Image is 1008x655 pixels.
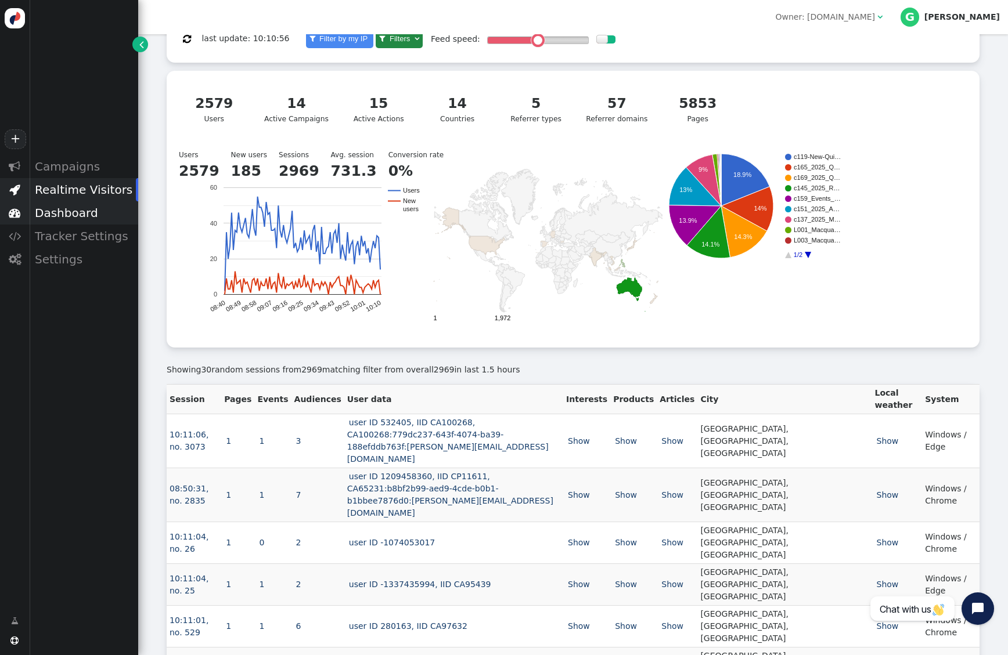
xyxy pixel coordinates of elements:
[667,154,841,328] svg: A chart.
[697,564,872,606] td: [GEOGRAPHIC_DATA], [GEOGRAPHIC_DATA], [GEOGRAPHIC_DATA]
[794,154,841,161] text: c119-New-Qui…
[287,299,304,313] text: 09:25
[376,30,422,48] a:  Filters 
[210,184,217,191] text: 60
[430,154,663,328] svg: A chart.
[875,436,901,446] a: Show
[794,227,841,234] text: L001_Macqua…
[175,146,971,339] div: Users
[224,580,233,589] a: 1
[613,621,639,631] a: Show
[175,154,430,328] div: A chart.
[294,621,303,631] a: 6
[170,484,208,505] a: 08:50:31, no. 2835
[662,86,733,132] a: 5853Pages
[794,237,841,244] text: L003_Macqua…
[922,606,980,647] td: Windows / Chrome
[294,580,303,589] a: 2
[660,538,685,547] a: Show
[735,233,753,240] text: 14.3%
[794,216,841,223] text: c137_2025_M…
[170,532,208,553] a: 10:11:04, no. 26
[306,30,373,48] a:  Filter by my IP
[331,162,377,179] b: 731.3
[279,162,319,179] b: 2969
[794,206,840,213] text: c151_2025_A…
[294,436,303,446] a: 3
[257,436,266,446] a: 1
[224,490,233,500] a: 1
[875,621,901,631] a: Show
[794,185,840,192] text: c145_2025_R…
[179,150,231,160] td: Users
[201,365,211,374] span: 30
[347,538,437,547] a: user ID -1074053017
[403,206,419,213] text: users
[179,162,219,179] b: 2579
[657,385,697,414] th: Articles
[349,299,366,313] text: 10:01
[922,522,980,564] td: Windows / Chrome
[9,207,20,219] span: 
[697,468,872,522] td: [GEOGRAPHIC_DATA], [GEOGRAPHIC_DATA], [GEOGRAPHIC_DATA]
[922,385,980,414] th: System
[733,171,751,178] text: 18.9%
[613,490,639,500] a: Show
[875,580,901,589] a: Show
[214,291,217,298] text: 0
[699,166,708,173] text: 9%
[9,184,20,196] span: 
[10,636,19,645] span: 
[291,385,344,414] th: Audiences
[347,418,549,464] a: user ID 532405, IID CA100268, CA100268:779dc237-643f-4074-ba39-188efddb763f:[PERSON_NAME][EMAIL_A...
[669,93,726,125] div: Pages
[922,468,980,522] td: Windows / Chrome
[257,580,266,589] a: 1
[922,564,980,606] td: Windows / Edge
[434,365,455,374] span: 2969
[922,414,980,468] td: Windows / Edge
[132,37,148,52] a: 
[9,254,21,265] span: 
[231,150,279,160] td: New users
[669,93,726,114] div: 5853
[495,315,511,322] text: 1,972
[613,436,639,446] a: Show
[271,299,289,313] text: 09:16
[139,38,144,50] span: 
[775,11,875,23] div: Owner: [DOMAIN_NAME]
[388,150,455,160] td: Conversion rate
[224,436,233,446] a: 1
[317,34,370,43] span: Filter by my IP
[875,538,901,547] a: Show
[429,93,486,125] div: Countries
[9,230,21,242] span: 
[387,34,412,43] span: Filters
[5,8,25,28] img: logo-icon.svg
[11,615,19,627] span: 
[347,621,469,631] a: user ID 280163, IID CA97632
[501,86,572,132] a: 5Referrer types
[901,8,919,26] div: G
[9,161,20,172] span: 
[210,220,217,227] text: 40
[29,155,138,178] div: Campaigns
[350,93,408,125] div: Active Actions
[225,299,242,313] text: 08:49
[344,385,563,414] th: User data
[257,538,266,547] a: 0
[566,580,592,589] a: Show
[794,252,802,259] text: 1/2
[924,12,1000,22] div: [PERSON_NAME]
[697,606,872,647] td: [GEOGRAPHIC_DATA], [GEOGRAPHIC_DATA], [GEOGRAPHIC_DATA]
[224,621,233,631] a: 1
[429,93,486,114] div: 14
[3,610,27,631] a: 
[29,225,138,248] div: Tracker Settings
[29,248,138,271] div: Settings
[794,196,841,202] text: c159_Events_…
[660,621,685,631] a: Show
[318,299,336,313] text: 09:43
[343,86,415,132] a: 15Active Actions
